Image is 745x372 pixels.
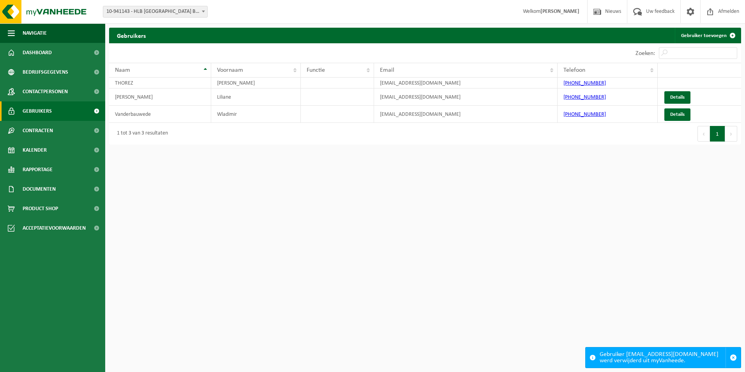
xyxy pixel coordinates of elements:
span: Documenten [23,179,56,199]
span: Contactpersonen [23,82,68,101]
button: 1 [710,126,725,142]
span: Rapportage [23,160,53,179]
span: Email [380,67,394,73]
div: Gebruiker [EMAIL_ADDRESS][DOMAIN_NAME] werd verwijderd uit myVanheede. [600,347,726,368]
span: Navigatie [23,23,47,43]
span: Naam [115,67,130,73]
strong: [PERSON_NAME] [540,9,579,14]
span: Functie [307,67,325,73]
a: [PHONE_NUMBER] [563,94,606,100]
a: Gebruiker toevoegen [675,28,740,43]
div: 1 tot 3 van 3 resultaten [113,127,168,141]
span: Gebruikers [23,101,52,121]
span: Acceptatievoorwaarden [23,218,86,238]
td: Wladimir [211,106,300,123]
a: Details [664,91,690,104]
td: [EMAIL_ADDRESS][DOMAIN_NAME] [374,89,558,106]
span: Product Shop [23,199,58,218]
td: [PERSON_NAME] [109,89,211,106]
span: 10-941143 - HLB BELGIUM BV - KORTRIJK [103,6,207,17]
td: Vanderbauwede [109,106,211,123]
span: 10-941143 - HLB BELGIUM BV - KORTRIJK [103,6,208,18]
span: Bedrijfsgegevens [23,62,68,82]
span: Dashboard [23,43,52,62]
td: [PERSON_NAME] [211,78,300,89]
label: Zoeken: [636,50,655,57]
td: THOREZ [109,78,211,89]
a: [PHONE_NUMBER] [563,80,606,86]
td: [EMAIL_ADDRESS][DOMAIN_NAME] [374,106,558,123]
span: Contracten [23,121,53,140]
button: Previous [697,126,710,142]
td: Liliane [211,89,300,106]
span: Telefoon [563,67,585,73]
span: Voornaam [217,67,243,73]
span: Kalender [23,140,47,160]
a: [PHONE_NUMBER] [563,112,606,117]
a: Details [664,108,690,121]
h2: Gebruikers [109,28,154,43]
td: [EMAIL_ADDRESS][DOMAIN_NAME] [374,78,558,89]
button: Next [725,126,737,142]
